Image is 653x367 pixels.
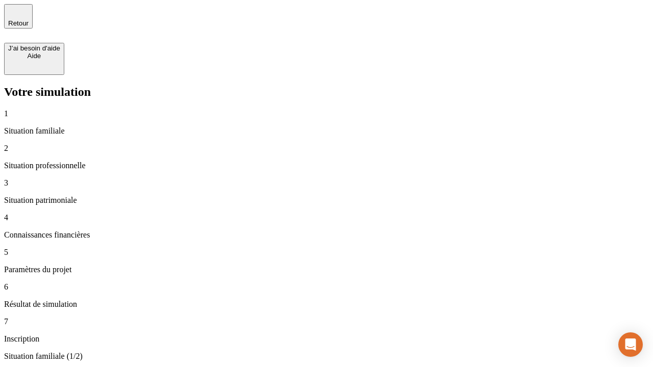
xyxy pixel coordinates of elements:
[4,196,649,205] p: Situation patrimoniale
[4,161,649,170] p: Situation professionnelle
[8,44,60,52] div: J’ai besoin d'aide
[618,332,643,357] div: Open Intercom Messenger
[4,213,649,222] p: 4
[4,334,649,344] p: Inscription
[4,282,649,292] p: 6
[4,265,649,274] p: Paramètres du projet
[4,300,649,309] p: Résultat de simulation
[4,248,649,257] p: 5
[4,85,649,99] h2: Votre simulation
[4,144,649,153] p: 2
[4,317,649,326] p: 7
[4,178,649,188] p: 3
[4,43,64,75] button: J’ai besoin d'aideAide
[4,109,649,118] p: 1
[4,126,649,136] p: Situation familiale
[4,352,649,361] p: Situation familiale (1/2)
[4,230,649,240] p: Connaissances financières
[8,52,60,60] div: Aide
[8,19,29,27] span: Retour
[4,4,33,29] button: Retour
